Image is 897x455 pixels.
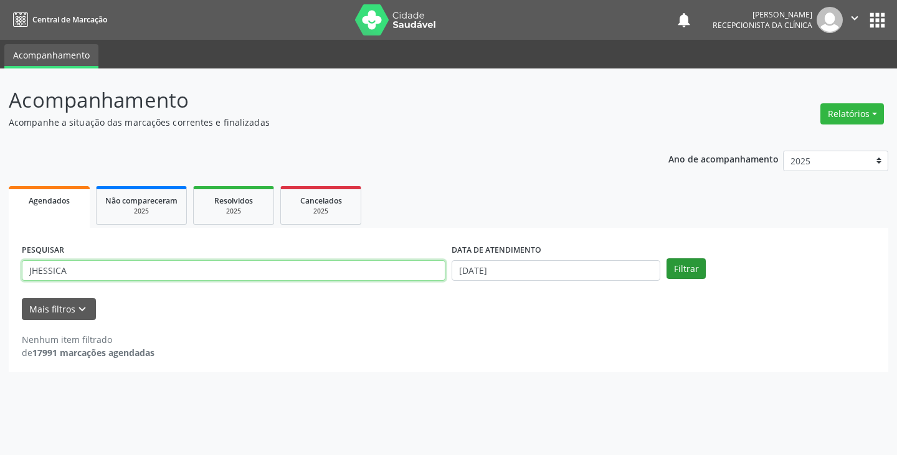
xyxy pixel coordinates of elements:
span: Cancelados [300,195,342,206]
button: Filtrar [667,258,706,279]
span: Agendados [29,195,70,206]
span: Resolvidos [214,195,253,206]
div: Nenhum item filtrado [22,333,154,346]
button: notifications [675,11,693,29]
a: Acompanhamento [4,44,98,68]
span: Central de Marcação [32,14,107,25]
button: apps [866,9,888,31]
div: de [22,346,154,359]
button: Relatórios [820,103,884,124]
p: Acompanhamento [9,85,624,116]
p: Ano de acompanhamento [668,151,779,166]
i:  [848,11,861,25]
div: 2025 [105,207,178,216]
p: Acompanhe a situação das marcações correntes e finalizadas [9,116,624,129]
label: DATA DE ATENDIMENTO [452,241,541,260]
div: 2025 [290,207,352,216]
label: PESQUISAR [22,241,64,260]
strong: 17991 marcações agendadas [32,347,154,359]
button:  [843,7,866,33]
span: Recepcionista da clínica [713,20,812,30]
i: keyboard_arrow_down [75,303,89,316]
a: Central de Marcação [9,9,107,30]
span: Não compareceram [105,195,178,206]
input: Nome, CNS [22,260,445,281]
button: Mais filtroskeyboard_arrow_down [22,298,96,320]
div: 2025 [202,207,265,216]
div: [PERSON_NAME] [713,9,812,20]
input: Selecione um intervalo [452,260,660,281]
img: img [817,7,843,33]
